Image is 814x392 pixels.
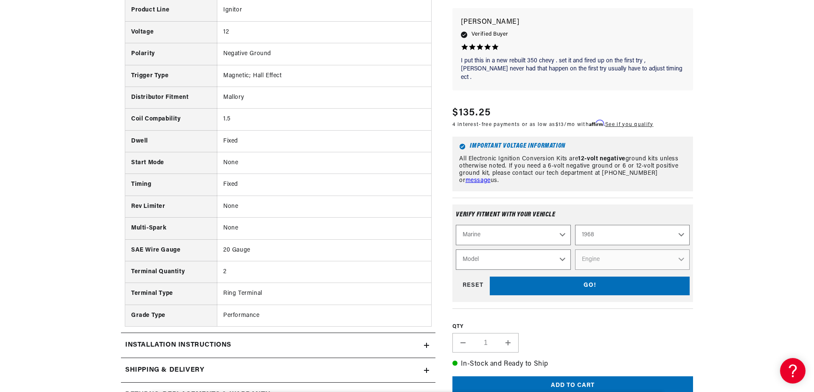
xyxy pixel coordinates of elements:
td: Negative Ground [217,43,431,65]
p: [PERSON_NAME] [461,17,685,28]
span: Verified Buyer [472,30,508,39]
th: Distributor Fitment [125,87,217,108]
div: RESET [456,277,490,296]
th: Voltage [125,21,217,43]
summary: Shipping & Delivery [121,358,435,383]
select: Year [575,225,690,245]
p: I put this in a new rebuilt 350 chevy . set it and fired up on the first try , [PERSON_NAME] neve... [461,57,685,82]
a: message [466,177,491,184]
td: None [217,218,431,239]
td: 1.5 [217,109,431,130]
a: See if you qualify - Learn more about Affirm Financing (opens in modal) [605,122,653,127]
th: Grade Type [125,305,217,326]
td: Fixed [217,130,431,152]
label: QTY [452,324,693,331]
h2: Installation instructions [125,340,231,351]
th: Terminal Type [125,283,217,305]
td: Fixed [217,174,431,196]
p: 4 interest-free payments or as low as /mo with . [452,120,653,129]
th: Trigger Type [125,65,217,87]
p: All Electronic Ignition Conversion Kits are ground kits unless otherwise noted. If you need a 6-v... [459,156,686,185]
th: Rev Limiter [125,196,217,217]
th: Timing [125,174,217,196]
select: Engine [575,249,690,270]
td: 20 Gauge [217,239,431,261]
td: Performance [217,305,431,326]
th: SAE Wire Gauge [125,239,217,261]
th: Multi-Spark [125,218,217,239]
p: In-Stock and Ready to Ship [452,359,693,370]
th: Start Mode [125,152,217,174]
td: Ring Terminal [217,283,431,305]
td: Magnetic; Hall Effect [217,65,431,87]
span: Affirm [589,120,604,126]
span: $135.25 [452,105,491,120]
td: 12 [217,21,431,43]
select: Model [456,249,570,270]
summary: Installation instructions [121,333,435,358]
td: None [217,152,431,174]
span: $13 [556,122,564,127]
th: Coil Compability [125,109,217,130]
td: Mallory [217,87,431,108]
th: Polarity [125,43,217,65]
th: Terminal Quantity [125,261,217,283]
div: Verify fitment with your vehicle [456,211,690,225]
h6: Important Voltage Information [459,144,686,150]
h2: Shipping & Delivery [125,365,204,376]
strong: 12-volt negative [578,156,626,162]
th: Dwell [125,130,217,152]
select: Ride Type [456,225,570,245]
td: 2 [217,261,431,283]
td: None [217,196,431,217]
